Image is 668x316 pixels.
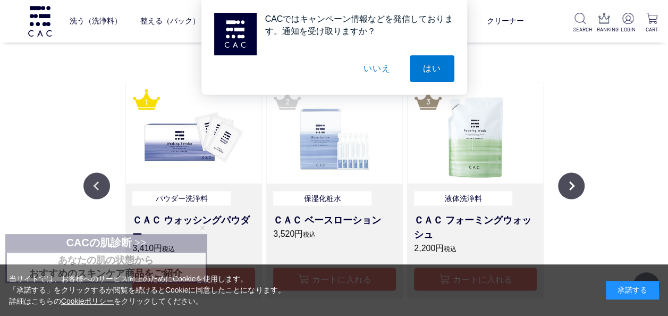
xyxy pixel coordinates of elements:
[132,191,255,255] a: パウダー洗浄料 ＣＡＣ ウォッシングパウダー 3,410円税込
[414,242,537,254] p: 2,200円
[267,82,402,183] img: ＣＡＣ ベースローション
[273,191,396,255] a: 保湿化粧水 ＣＡＣ ベースローション 3,520円税込
[273,191,371,205] p: 保湿化粧水
[414,213,537,242] h3: ＣＡＣ フォーミングウォッシュ
[214,13,257,55] img: notification icon
[444,245,456,252] span: 税込
[132,213,255,242] h3: ＣＡＣ ウォッシングパウダー
[126,82,261,183] img: ＣＡＣウォッシングパウダー
[83,172,110,199] button: Previous
[257,13,454,37] div: CACではキャンペーン情報などを発信しております。通知を受け取りますか？
[303,230,316,238] span: 税込
[414,191,512,205] p: 液体洗浄料
[132,191,231,205] p: パウダー洗浄料
[350,55,403,82] button: いいえ
[9,273,285,307] div: 当サイトでは、お客様へのサービス向上のためにCookieを使用します。 「承諾する」をクリックするか閲覧を続けるとCookieに同意したことになります。 詳細はこちらの をクリックしてください。
[61,297,114,305] a: Cookieポリシー
[273,227,396,240] p: 3,520円
[606,281,659,300] div: 承諾する
[558,172,585,199] button: Next
[414,191,537,255] a: 液体洗浄料 ＣＡＣ フォーミングウォッシュ 2,200円税込
[410,55,454,82] button: はい
[408,82,543,183] img: フォーミングウォッシュ
[273,213,396,227] h3: ＣＡＣ ベースローション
